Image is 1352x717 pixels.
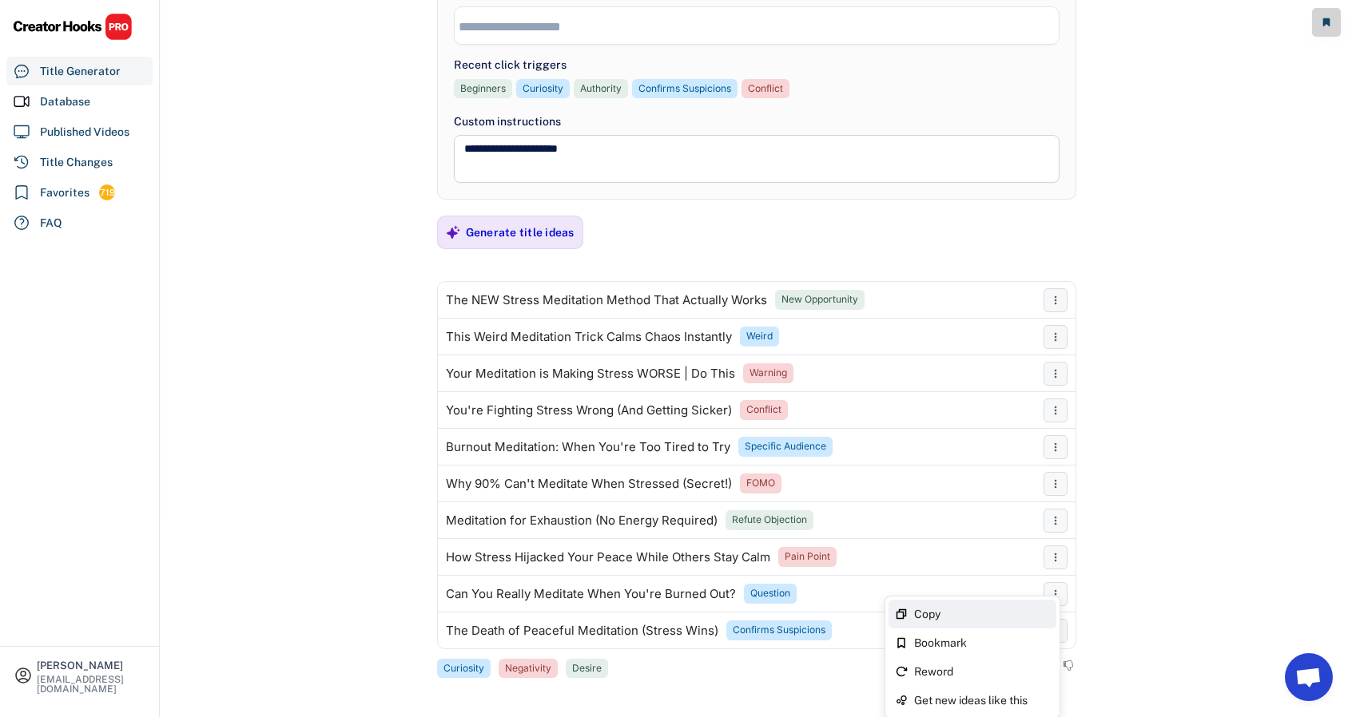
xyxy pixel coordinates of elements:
[785,550,830,564] div: Pain Point
[460,82,506,96] div: Beginners
[914,637,1050,648] div: Bookmark
[454,113,1060,130] div: Custom instructions
[781,293,858,307] div: New Opportunity
[40,93,90,110] div: Database
[745,440,826,454] div: Specific Audience
[523,82,563,96] div: Curiosity
[454,57,567,73] div: Recent click triggers
[446,441,730,454] div: Burnout Meditation: When You're Too Tired to Try
[733,624,825,637] div: Confirms Suspicions
[750,366,787,380] div: Warning
[40,63,121,80] div: Title Generator
[40,124,129,141] div: Published Videos
[40,184,89,201] div: Favorites
[446,331,732,343] div: This Weird Meditation Trick Calms Chaos Instantly
[505,662,551,675] div: Negativity
[746,477,775,490] div: FOMO
[40,154,113,171] div: Title Changes
[443,662,484,675] div: Curiosity
[40,215,62,232] div: FAQ
[37,675,145,694] div: [EMAIL_ADDRESS][DOMAIN_NAME]
[99,186,115,200] div: 719
[746,403,781,417] div: Conflict
[446,404,732,417] div: You're Fighting Stress Wrong (And Getting Sicker)
[446,514,718,527] div: Meditation for Exhaustion (No Energy Required)
[446,624,718,637] div: The Death of Peaceful Meditation (Stress Wins)
[914,666,1050,677] div: Reword
[446,477,732,490] div: Why 90% Can't Meditate When Stressed (Secret!)
[37,660,145,671] div: [PERSON_NAME]
[638,82,731,96] div: Confirms Suspicions
[580,82,622,96] div: Authority
[750,587,790,600] div: Question
[466,225,575,240] div: Generate title ideas
[732,513,807,527] div: Refute Objection
[446,551,770,564] div: How Stress Hijacked Your Peace While Others Stay Calm
[13,13,133,41] img: CHPRO%20Logo.svg
[572,662,602,675] div: Desire
[914,695,1050,706] div: Get new ideas like this
[914,608,1050,620] div: Copy
[446,588,736,600] div: Can You Really Meditate When You're Burned Out?
[446,294,767,307] div: The NEW Stress Meditation Method That Actually Works
[746,330,773,343] div: Weird
[1285,653,1333,701] a: Open chat
[446,367,735,380] div: Your Meditation is Making Stress WORSE | Do This
[748,82,783,96] div: Conflict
